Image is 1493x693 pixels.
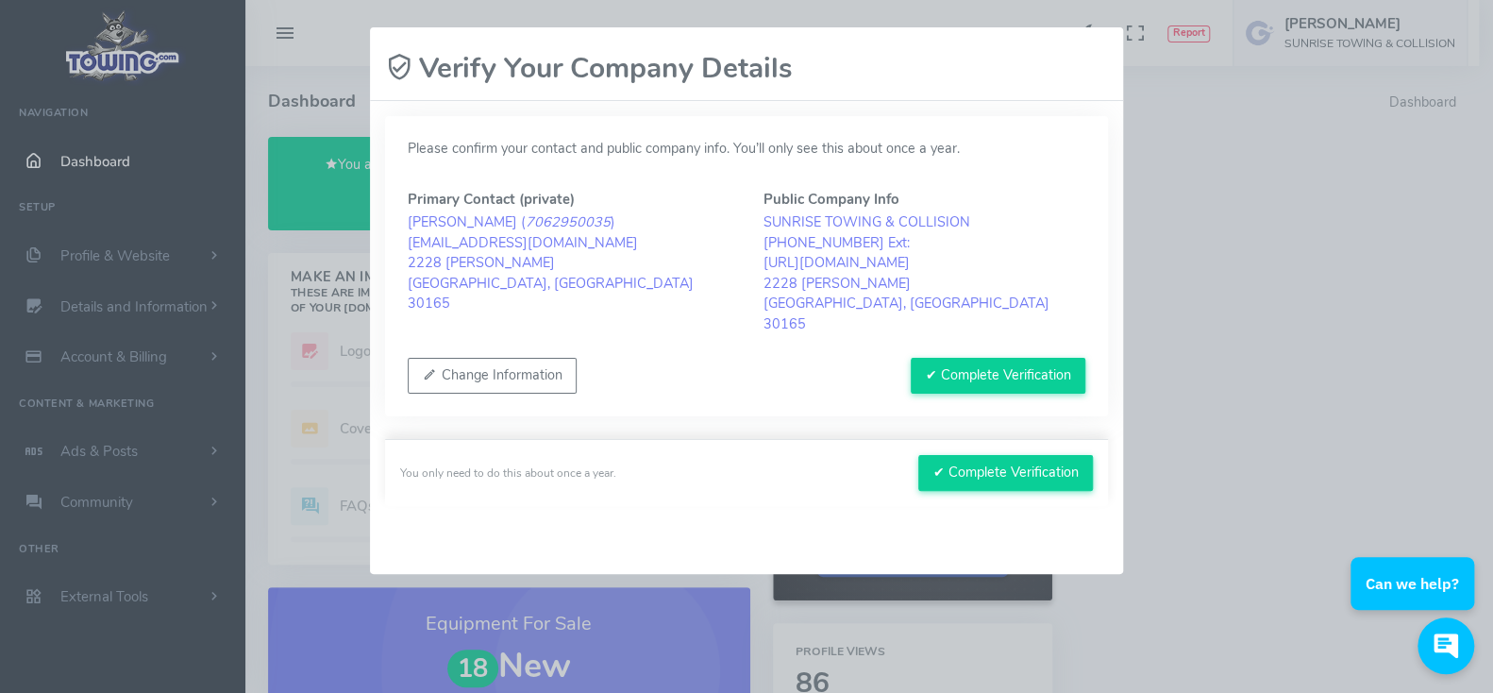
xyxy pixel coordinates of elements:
h5: Primary Contact (private) [408,192,730,207]
button: ✔ Complete Verification [911,358,1085,394]
button: Change Information [408,358,577,394]
em: 7062950035 [526,212,611,231]
div: You only need to do this about once a year. [400,465,616,482]
button: ✔ Complete Verification [918,455,1093,491]
blockquote: SUNRISE TOWING & COLLISION [PHONE_NUMBER] Ext: [URL][DOMAIN_NAME] 2228 [PERSON_NAME] [GEOGRAPHIC_... [763,212,1085,335]
p: Please confirm your contact and public company info. You’ll only see this about once a year. [408,139,1085,160]
h5: Public Company Info [763,192,1085,207]
iframe: Conversations [1336,505,1493,693]
h2: Verify Your Company Details [385,52,793,85]
blockquote: [PERSON_NAME] ( ) [EMAIL_ADDRESS][DOMAIN_NAME] 2228 [PERSON_NAME] [GEOGRAPHIC_DATA], [GEOGRAPHIC_... [408,212,730,314]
